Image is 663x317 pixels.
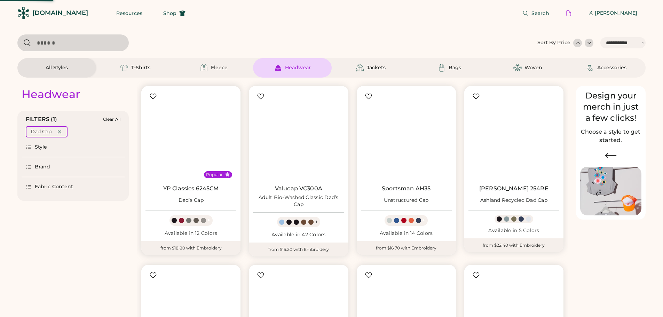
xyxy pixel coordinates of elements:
span: Shop [163,11,176,16]
div: Dad Cap [31,128,52,135]
button: Search [514,6,558,20]
div: Design your merch in just a few clicks! [580,90,641,124]
div: from $16.70 with Embroidery [357,241,456,255]
div: Brand [35,164,50,171]
div: All Styles [46,64,68,71]
div: T-Shirts [131,64,150,71]
div: from $18.80 with Embroidery [141,241,240,255]
a: Sportsman AH35 [382,185,431,192]
img: Valucap VC300A Adult Bio-Washed Classic Dad’s Cap [253,90,344,181]
a: YP Classics 6245CM [163,185,219,192]
div: Headwear [285,64,311,71]
div: Style [35,144,47,151]
div: Jackets [367,64,386,71]
div: FILTERS (1) [26,115,57,124]
span: Search [531,11,549,16]
img: Woven Icon [513,64,522,72]
div: Clear All [103,117,120,122]
div: Woven [524,64,542,71]
div: Dad’s Cap [179,197,204,204]
button: Popular Style [225,172,230,177]
div: Fleece [211,64,228,71]
img: T-Shirts Icon [120,64,128,72]
a: Valucap VC300A [275,185,322,192]
img: Bags Icon [437,64,446,72]
div: Fabric Content [35,183,73,190]
img: Headwear Icon [274,64,282,72]
div: Available in 42 Colors [253,231,344,238]
div: + [423,216,426,224]
div: Bags [449,64,461,71]
img: Fleece Icon [200,64,208,72]
div: from $22.40 with Embroidery [464,238,563,252]
button: Resources [108,6,151,20]
img: Richardson 254RE Ashland Recycled Dad Cap [468,90,559,181]
div: Available in 12 Colors [145,230,236,237]
div: from $15.20 with Embroidery [249,243,348,256]
div: Headwear [22,87,80,101]
a: [PERSON_NAME] 254RE [479,185,548,192]
button: Shop [155,6,194,20]
img: YP Classics 6245CM Dad’s Cap [145,90,236,181]
div: Available in 5 Colors [468,227,559,234]
div: + [207,216,211,224]
img: Sportsman AH35 Unstructured Cap [361,90,452,181]
div: [PERSON_NAME] [595,10,637,17]
img: Image of Lisa Congdon Eye Print on T-Shirt and Hat [580,167,641,216]
img: Jackets Icon [356,64,364,72]
div: Accessories [597,64,626,71]
img: Rendered Logo - Screens [17,7,30,19]
img: Accessories Icon [586,64,594,72]
h2: Choose a style to get started. [580,128,641,144]
div: Ashland Recycled Dad Cap [480,197,547,204]
div: Available in 14 Colors [361,230,452,237]
div: [DOMAIN_NAME] [32,9,88,17]
div: Popular [206,172,223,177]
div: + [315,218,318,226]
div: Sort By Price [537,39,570,46]
div: Unstructured Cap [384,197,429,204]
div: Adult Bio-Washed Classic Dad’s Cap [253,194,344,208]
